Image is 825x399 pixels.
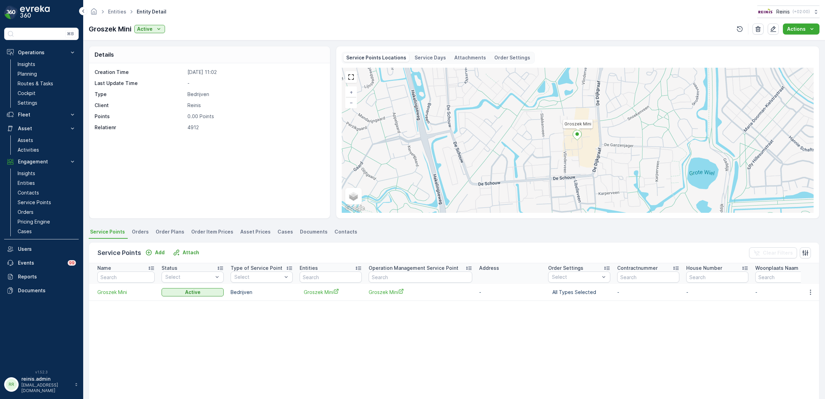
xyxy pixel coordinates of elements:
[783,23,819,35] button: Actions
[18,80,53,87] p: Routes & Tasks
[15,98,79,108] a: Settings
[686,289,748,296] p: -
[231,289,293,296] p: Bedrijven
[18,287,76,294] p: Documents
[757,6,819,18] button: Reinis(+02:00)
[4,376,79,393] button: RRreinis.admin[EMAIL_ADDRESS][DOMAIN_NAME]
[369,288,472,296] a: Groszek Mini
[231,265,282,272] p: Type of Service Point
[95,113,185,120] p: Points
[95,124,185,131] p: Relatienr
[165,274,213,281] p: Select
[18,170,35,177] p: Insights
[304,288,358,296] a: Groszek Mini
[95,102,185,109] p: Client
[334,228,357,235] span: Contacts
[135,8,168,15] span: Entity Detail
[18,199,51,206] p: Service Points
[95,50,114,59] p: Details
[494,54,530,61] p: Order Settings
[21,376,71,382] p: reinis.admin
[18,158,65,165] p: Engagement
[170,248,202,257] button: Attach
[18,228,32,235] p: Cases
[369,265,458,272] p: Operation Management Service Point
[90,228,125,235] span: Service Points
[95,69,185,76] p: Creation Time
[300,265,318,272] p: Entities
[97,289,155,296] a: Groszek Mini
[755,272,817,283] input: Search
[156,228,184,235] span: Order Plans
[755,289,817,296] p: -
[187,69,323,76] p: [DATE] 11:02
[476,284,545,301] td: -
[18,180,35,187] p: Entities
[67,31,74,37] p: ⌘B
[18,259,64,266] p: Events
[95,91,185,98] p: Type
[552,289,606,296] p: All Types Selected
[187,91,323,98] p: Bedrijven
[18,99,37,106] p: Settings
[97,248,141,258] p: Service Points
[346,72,356,82] a: View Fullscreen
[755,265,798,272] p: Woonplaats Naam
[617,272,679,283] input: Search
[21,382,71,393] p: [EMAIL_ADDRESS][DOMAIN_NAME]
[187,80,323,87] p: -
[90,10,98,16] a: Homepage
[162,288,224,296] button: Active
[552,274,600,281] p: Select
[787,26,806,32] p: Actions
[4,270,79,284] a: Reports
[350,99,353,105] span: −
[4,46,79,59] button: Operations
[15,169,79,178] a: Insights
[183,249,199,256] p: Attach
[4,370,79,374] span: v 1.52.3
[240,228,271,235] span: Asset Prices
[18,70,37,77] p: Planning
[686,265,722,272] p: House Number
[776,8,790,15] p: Reinis
[763,249,793,256] p: Clear Filters
[69,260,75,266] p: 99
[15,188,79,198] a: Contacts
[346,87,356,97] a: Zoom In
[300,272,362,283] input: Search
[18,49,65,56] p: Operations
[479,265,499,272] p: Address
[15,217,79,227] a: Pricing Engine
[18,90,36,97] p: Cockpit
[97,272,155,283] input: Search
[346,54,406,61] p: Service Points Locations
[18,273,76,280] p: Reports
[15,88,79,98] a: Cockpit
[15,79,79,88] a: Routes & Tasks
[548,265,583,272] p: Order Settings
[686,272,748,283] input: Search
[415,54,446,61] p: Service Days
[300,228,328,235] span: Documents
[18,146,39,153] p: Activities
[89,24,132,34] p: Groszek Mini
[187,102,323,109] p: Reinis
[346,97,356,108] a: Zoom Out
[343,204,366,213] img: Google
[15,145,79,155] a: Activities
[4,108,79,122] button: Fleet
[18,209,33,216] p: Orders
[234,274,282,281] p: Select
[350,89,353,95] span: +
[346,189,361,204] a: Layers
[793,9,810,15] p: ( +02:00 )
[20,6,50,19] img: logo_dark-DEwI_e13.png
[4,6,18,19] img: logo
[18,246,76,253] p: Users
[97,265,111,272] p: Name
[187,124,323,131] p: 4912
